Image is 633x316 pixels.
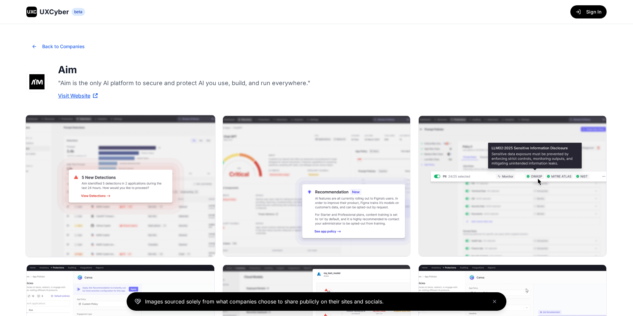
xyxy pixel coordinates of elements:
button: Back to Companies [26,40,90,53]
a: Visit Website [58,92,98,100]
button: Close banner [491,298,498,305]
h1: Aim [58,64,322,76]
p: "Aim is the only AI platform to secure and protect AI you use, build, and run everywhere." [58,78,322,88]
img: Aim logo [27,72,47,92]
span: UXCyber [40,7,69,16]
p: Images sourced solely from what companies choose to share publicly on their sites and socials. [145,298,384,305]
span: beta [72,8,85,16]
img: Aim image 2 [223,116,410,256]
span: UXC [27,9,37,15]
img: Aim image 1 [26,115,215,257]
img: Aim image 3 [419,116,606,256]
a: Back to Companies [26,44,90,50]
a: UXCUXCyberbeta [26,7,85,17]
button: Sign In [570,5,607,18]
